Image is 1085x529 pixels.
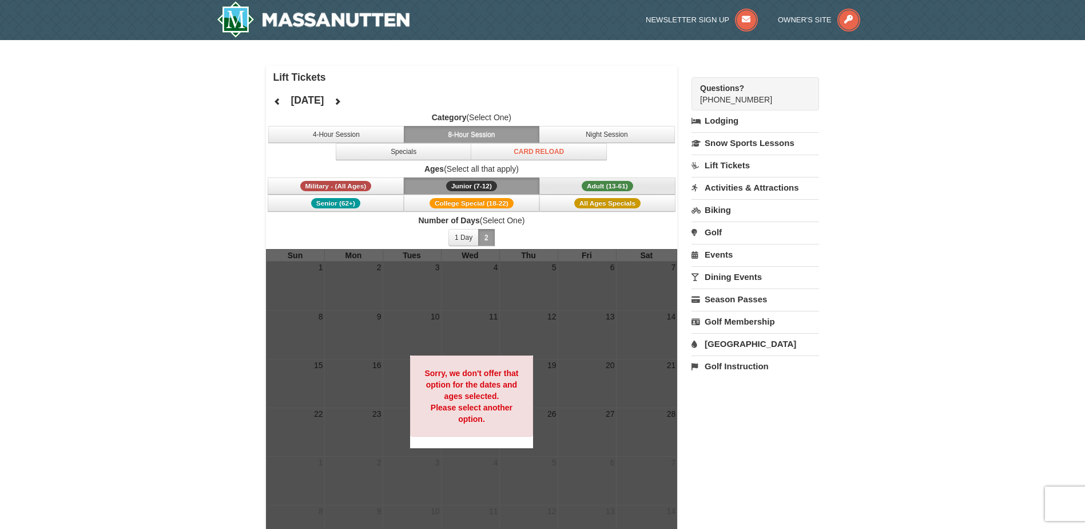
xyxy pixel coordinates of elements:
[539,195,675,212] button: All Ages Specials
[778,15,860,24] a: Owner's Site
[700,82,798,104] span: [PHONE_NUMBER]
[539,126,675,143] button: Night Session
[691,333,819,354] a: [GEOGRAPHIC_DATA]
[404,126,540,143] button: 8-Hour Session
[582,181,633,191] span: Adult (13-61)
[691,289,819,310] a: Season Passes
[217,1,410,38] a: Massanutten Resort
[300,181,372,191] span: Military - (All Ages)
[539,177,675,195] button: Adult (13-61)
[217,1,410,38] img: Massanutten Resort Logo
[478,229,495,246] button: 2
[404,177,540,195] button: Junior (7-12)
[273,72,678,83] h4: Lift Tickets
[691,132,819,153] a: Snow Sports Lessons
[268,126,404,143] button: 4-Hour Session
[432,113,467,122] strong: Category
[691,177,819,198] a: Activities & Attractions
[418,216,479,225] strong: Number of Days
[311,198,360,208] span: Senior (62+)
[266,215,678,226] label: (Select One)
[424,164,444,173] strong: Ages
[446,181,497,191] span: Junior (7-12)
[404,195,540,212] button: College Special (18-22)
[266,112,678,123] label: (Select One)
[266,163,678,175] label: (Select all that apply)
[291,94,324,106] h4: [DATE]
[691,311,819,332] a: Golf Membership
[691,155,819,176] a: Lift Tickets
[448,229,479,246] button: 1 Day
[691,244,819,265] a: Events
[691,199,819,220] a: Biking
[778,15,832,24] span: Owner's Site
[691,266,819,287] a: Dining Events
[424,369,518,424] strong: Sorry, we don't offer that option for the dates and ages selected. Please select another option.
[574,198,641,208] span: All Ages Specials
[700,84,744,93] strong: Questions?
[646,15,729,24] span: Newsletter Sign Up
[268,177,404,195] button: Military - (All Ages)
[268,195,404,212] button: Senior (62+)
[336,143,472,160] button: Specials
[646,15,758,24] a: Newsletter Sign Up
[691,222,819,243] a: Golf
[430,198,514,208] span: College Special (18-22)
[691,356,819,377] a: Golf Instruction
[471,143,607,160] button: Card Reload
[691,110,819,131] a: Lodging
